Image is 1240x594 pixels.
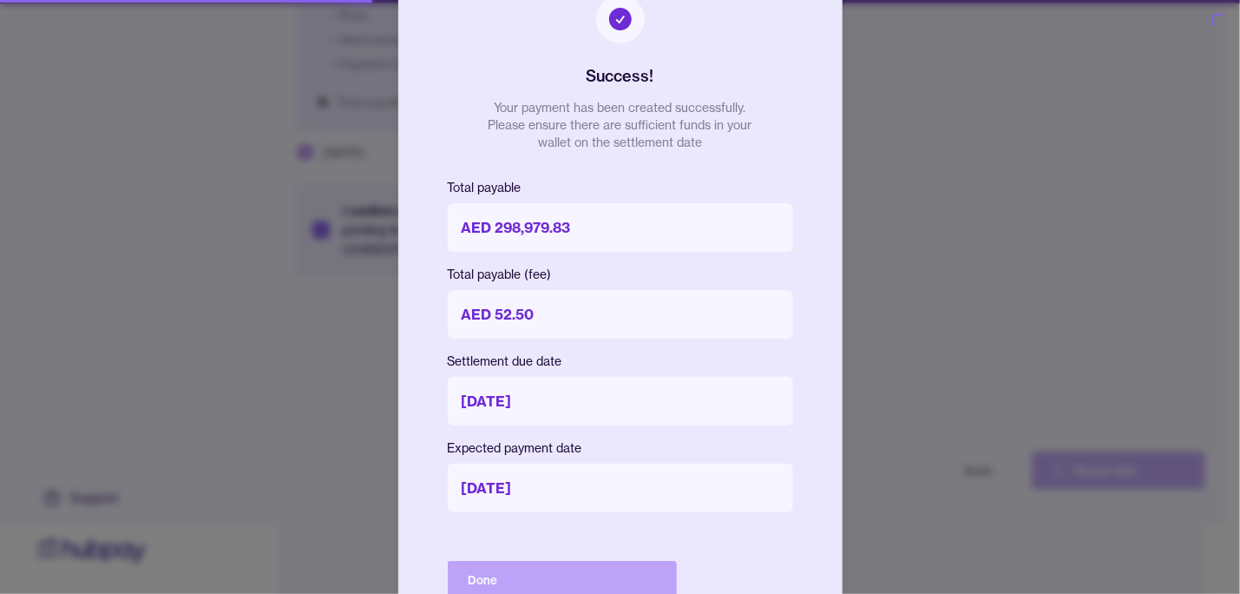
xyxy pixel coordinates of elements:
[448,353,793,370] p: Settlement due date
[448,464,793,512] p: [DATE]
[448,290,793,339] p: AED 52.50
[482,99,759,151] p: Your payment has been created successfully. Please ensure there are sufficient funds in your wall...
[448,203,793,252] p: AED 298,979.83
[448,179,793,196] p: Total payable
[448,266,793,283] p: Total payable (fee)
[587,64,654,89] h2: Success!
[448,439,793,457] p: Expected payment date
[448,377,793,426] p: [DATE]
